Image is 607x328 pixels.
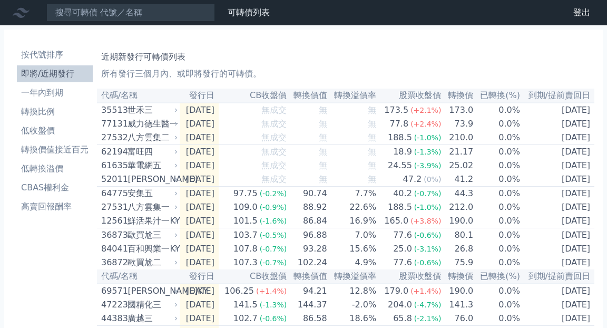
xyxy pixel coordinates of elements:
[414,203,442,211] span: (-1.0%)
[328,256,377,269] td: 4.9%
[474,200,521,214] td: 0.0%
[17,46,93,63] a: 按代號排序
[386,159,414,172] div: 24.55
[382,285,410,297] div: 179.0
[474,298,521,312] td: 0.0%
[101,159,125,172] div: 61635
[180,159,219,172] td: [DATE]
[414,148,442,156] span: (-1.3%)
[17,49,93,61] li: 按代號排序
[442,284,474,298] td: 190.0
[287,242,328,256] td: 93.28
[328,89,377,103] th: 轉換溢價率
[287,298,328,312] td: 144.37
[521,145,594,159] td: [DATE]
[382,215,410,227] div: 165.0
[377,89,442,103] th: 股票收盤價
[521,298,594,312] td: [DATE]
[128,131,175,144] div: 八方雲集二
[46,4,215,22] input: 搜尋可轉債 代號／名稱
[231,243,260,255] div: 107.8
[391,312,414,325] div: 65.8
[474,159,521,172] td: 0.0%
[328,187,377,201] td: 7.7%
[231,215,260,227] div: 101.5
[97,89,180,103] th: 代碼/名稱
[101,118,125,130] div: 77131
[521,214,594,228] td: [DATE]
[474,312,521,326] td: 0.0%
[414,245,442,253] span: (-3.1%)
[386,298,414,311] div: 204.0
[128,285,175,297] div: [PERSON_NAME]KY
[328,284,377,298] td: 12.8%
[391,187,414,200] div: 40.2
[180,312,219,326] td: [DATE]
[260,217,287,225] span: (-1.6%)
[17,86,93,99] li: 一年內到期
[410,120,441,128] span: (+2.4%)
[17,162,93,175] li: 低轉換溢價
[474,131,521,145] td: 0.0%
[17,103,93,120] a: 轉換比例
[319,105,327,115] span: 無
[17,160,93,177] a: 低轉換溢價
[17,65,93,82] a: 即將/近期發行
[368,160,376,170] span: 無
[180,187,219,201] td: [DATE]
[101,67,590,80] p: 所有發行三個月內、或即將發行的可轉債。
[442,145,474,159] td: 21.17
[287,89,328,103] th: 轉換價值
[231,201,260,214] div: 109.0
[128,215,175,227] div: 鮮活果汁一KY
[17,181,93,194] li: CBAS權利金
[287,214,328,228] td: 86.84
[328,214,377,228] td: 16.9%
[180,284,219,298] td: [DATE]
[180,256,219,269] td: [DATE]
[231,298,260,311] div: 141.5
[521,256,594,269] td: [DATE]
[319,174,327,184] span: 無
[319,132,327,142] span: 無
[128,187,175,200] div: 安集五
[521,117,594,131] td: [DATE]
[368,119,376,129] span: 無
[319,147,327,157] span: 無
[101,201,125,214] div: 27531
[442,242,474,256] td: 26.8
[442,214,474,228] td: 190.0
[101,131,125,144] div: 27532
[442,256,474,269] td: 75.9
[521,103,594,117] td: [DATE]
[474,269,521,284] th: 已轉換(%)
[368,105,376,115] span: 無
[474,214,521,228] td: 0.0%
[474,172,521,187] td: 0.0%
[474,228,521,243] td: 0.0%
[231,312,260,325] div: 102.7
[386,201,414,214] div: 188.5
[219,89,287,103] th: CB收盤價
[391,243,414,255] div: 25.0
[260,301,287,309] span: (-1.3%)
[260,231,287,239] span: (-0.5%)
[128,256,175,269] div: 歐買尬二
[180,228,219,243] td: [DATE]
[260,258,287,267] span: (-0.7%)
[17,105,93,118] li: 轉換比例
[474,89,521,103] th: 已轉換(%)
[410,217,441,225] span: (+3.8%)
[17,67,93,80] li: 即將/近期發行
[180,269,219,284] th: 發行日
[474,103,521,117] td: 0.0%
[260,189,287,198] span: (-0.2%)
[17,122,93,139] a: 低收盤價
[368,174,376,184] span: 無
[368,147,376,157] span: 無
[442,159,474,172] td: 25.02
[261,105,287,115] span: 無成交
[442,131,474,145] td: 210.0
[328,200,377,214] td: 22.6%
[388,118,411,130] div: 77.8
